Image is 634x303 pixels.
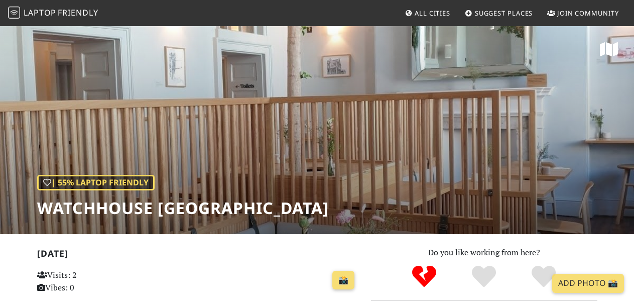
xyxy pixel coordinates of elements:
a: 📸 [332,271,354,290]
span: Friendly [58,7,98,18]
h1: WatchHouse [GEOGRAPHIC_DATA] [37,198,329,218]
a: Suggest Places [461,4,537,22]
div: | 55% Laptop Friendly [37,175,155,191]
span: Laptop [24,7,56,18]
span: Join Community [557,9,619,18]
a: Add Photo 📸 [552,274,624,293]
div: Definitely! [514,264,573,289]
img: LaptopFriendly [8,7,20,19]
a: Join Community [543,4,623,22]
p: Do you like working from here? [371,246,597,259]
div: Yes [454,264,514,289]
span: All Cities [415,9,450,18]
a: All Cities [401,4,454,22]
p: Visits: 2 Vibes: 0 [37,269,137,294]
h2: [DATE] [37,248,359,263]
span: Suggest Places [475,9,533,18]
a: LaptopFriendly LaptopFriendly [8,5,98,22]
div: No [395,264,454,289]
